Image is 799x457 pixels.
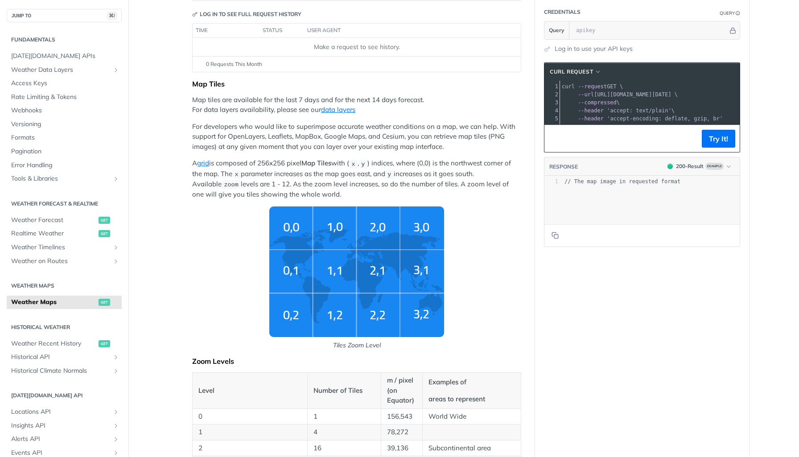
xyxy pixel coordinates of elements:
[7,200,122,208] h2: Weather Forecast & realtime
[11,421,110,430] span: Insights API
[7,131,122,144] a: Formats
[544,178,558,185] div: 1
[304,24,503,38] th: user agent
[11,52,119,61] span: [DATE][DOMAIN_NAME] APIs
[663,162,735,171] button: 200200-ResultExample
[198,443,301,453] p: 2
[705,163,724,170] span: Example
[192,95,521,115] p: Map tiles are available for the last 7 days and for the next 14 days forecast. For data layers av...
[544,107,560,115] div: 4
[607,107,671,114] span: 'accept: text/plain'
[7,145,122,158] a: Pagination
[387,375,416,406] p: m / pixel (on Equator)
[720,10,735,16] div: Query
[192,206,521,350] span: Tiles Zoom Level
[11,216,96,225] span: Weather Forecast
[607,115,723,122] span: 'accept-encoding: deflate, gzip, br'
[736,11,740,16] i: Information
[269,206,444,337] img: weather-grid-map.png
[547,67,605,76] button: cURL Request
[7,227,122,240] a: Realtime Weatherget
[99,340,110,347] span: get
[562,83,575,90] span: curl
[192,12,198,17] svg: Key
[112,367,119,375] button: Show subpages for Historical Climate Normals
[321,105,355,114] a: data layers
[549,26,564,34] span: Query
[112,354,119,361] button: Show subpages for Historical API
[7,405,122,419] a: Locations APIShow subpages for Locations API
[198,386,301,396] p: Level
[206,60,262,68] span: 0 Requests This Month
[259,24,304,38] th: status
[192,10,301,18] div: Log in to see full request history
[7,9,122,22] button: JUMP TO⌘/
[192,341,521,350] p: Tiles Zoom Level
[7,118,122,131] a: Versioning
[544,82,560,91] div: 1
[198,427,301,437] p: 1
[7,63,122,77] a: Weather Data LayersShow subpages for Weather Data Layers
[578,83,607,90] span: --request
[564,178,680,185] span: // The map image in requested format
[112,436,119,443] button: Show subpages for Alerts API
[7,241,122,254] a: Weather TimelinesShow subpages for Weather Timelines
[11,339,96,348] span: Weather Recent History
[11,229,96,238] span: Realtime Weather
[387,171,391,178] span: y
[549,132,561,145] button: Copy to clipboard
[351,161,355,167] span: x
[578,107,604,114] span: --header
[112,175,119,182] button: Show subpages for Tools & Libraries
[7,77,122,90] a: Access Keys
[7,432,122,446] a: Alerts APIShow subpages for Alerts API
[313,412,375,422] p: 1
[7,282,122,290] h2: Weather Maps
[7,391,122,399] h2: [DATE][DOMAIN_NAME] API
[387,427,416,437] p: 78,272
[7,323,122,331] h2: Historical Weather
[99,217,110,224] span: get
[544,21,569,39] button: Query
[562,107,675,114] span: \
[7,91,122,104] a: Rate Limiting & Tokens
[313,443,375,453] p: 16
[112,66,119,74] button: Show subpages for Weather Data Layers
[112,422,119,429] button: Show subpages for Insights API
[11,161,119,170] span: Error Handling
[572,21,728,39] input: apikey
[11,435,110,444] span: Alerts API
[555,44,633,54] a: Log in to use your API keys
[11,243,110,252] span: Weather Timelines
[578,115,604,122] span: --header
[428,443,515,453] p: Subcontinental area
[7,364,122,378] a: Historical Climate NormalsShow subpages for Historical Climate Normals
[544,115,560,123] div: 5
[7,214,122,227] a: Weather Forecastget
[11,93,119,102] span: Rate Limiting & Tokens
[107,12,117,20] span: ⌘/
[702,130,735,148] button: Try It!
[11,106,119,115] span: Webhooks
[550,68,593,76] span: cURL Request
[667,164,673,169] span: 200
[192,79,521,88] div: Map Tiles
[99,299,110,306] span: get
[11,257,110,266] span: Weather on Routes
[301,159,331,167] strong: Map Tiles
[11,408,110,416] span: Locations API
[313,386,375,396] p: Number of Tiles
[11,353,110,362] span: Historical API
[11,79,119,88] span: Access Keys
[197,159,209,167] a: grid
[578,91,594,98] span: --url
[578,99,617,106] span: --compressed
[676,162,704,170] div: 200 - Result
[7,296,122,309] a: Weather Mapsget
[544,91,560,99] div: 2
[562,83,623,90] span: GET \
[361,161,365,167] span: y
[7,350,122,364] a: Historical APIShow subpages for Historical API
[196,42,517,52] div: Make a request to see history.
[7,337,122,350] a: Weather Recent Historyget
